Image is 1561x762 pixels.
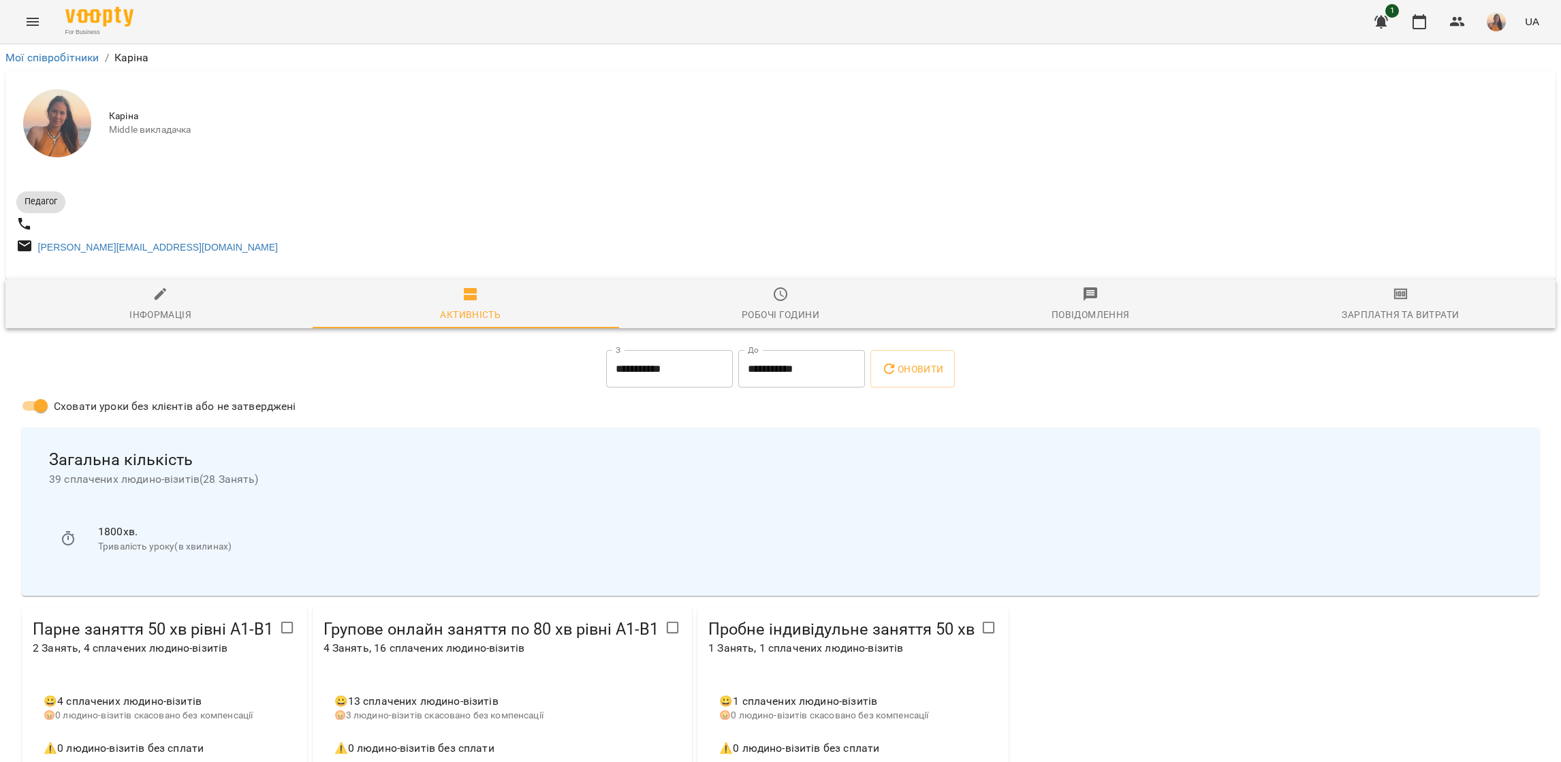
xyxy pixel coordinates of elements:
span: Парне заняття 50 хв рівні А1-В1 [33,619,273,640]
button: Menu [16,5,49,38]
span: Сховати уроки без клієнтів або не затверджені [54,398,296,415]
span: Каріна [109,110,1545,123]
div: Інформація [129,306,191,323]
p: 1 Занять , 1 сплачених людино-візитів [708,640,975,656]
span: Middle викладачка [109,123,1545,137]
button: Оновити [870,350,954,388]
span: Групове онлайн заняття по 80 хв рівні А1-В1 [324,619,659,640]
li: / [105,50,109,66]
span: 1 [1385,4,1399,18]
span: Пробне індивідульне заняття 50 хв [708,619,975,640]
span: 😀 4 сплачених людино-візитів [44,695,202,708]
span: 😀 13 сплачених людино-візитів [334,695,499,708]
div: Повідомлення [1052,306,1130,323]
nav: breadcrumb [5,50,1556,66]
span: Оновити [881,361,943,377]
p: 4 Занять , 16 сплачених людино-візитів [324,640,659,656]
p: 1800 хв. [98,524,1501,540]
p: Каріна [114,50,149,66]
p: Тривалість уроку(в хвилинах) [98,540,1501,554]
span: UA [1525,14,1539,29]
a: Мої співробітники [5,51,99,64]
p: 2 Занять , 4 сплачених людино-візитів [33,640,273,656]
a: [PERSON_NAME][EMAIL_ADDRESS][DOMAIN_NAME] [38,242,278,253]
img: Каріна [23,89,91,157]
span: 😡 0 людино-візитів скасовано без компенсації [719,710,928,720]
span: 😡 3 людино-візитів скасовано без компенсації [334,710,543,720]
span: ⚠️ 0 людино-візитів без сплати [44,742,204,755]
div: Робочі години [742,306,819,323]
span: 39 сплачених людино-візитів ( 28 Занять ) [49,471,1512,488]
span: ⚠️ 0 людино-візитів без сплати [334,742,494,755]
span: ⚠️ 0 людино-візитів без сплати [719,742,879,755]
span: 😀 1 сплачених людино-візитів [719,695,877,708]
span: Педагог [16,195,65,208]
div: Активність [440,306,501,323]
span: Загальна кількість [49,449,1512,471]
span: 😡 0 людино-візитів скасовано без компенсації [44,710,253,720]
span: For Business [65,28,133,37]
img: 069e1e257d5519c3c657f006daa336a6.png [1487,12,1506,31]
img: Voopty Logo [65,7,133,27]
div: Зарплатня та Витрати [1342,306,1459,323]
button: UA [1519,9,1545,34]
